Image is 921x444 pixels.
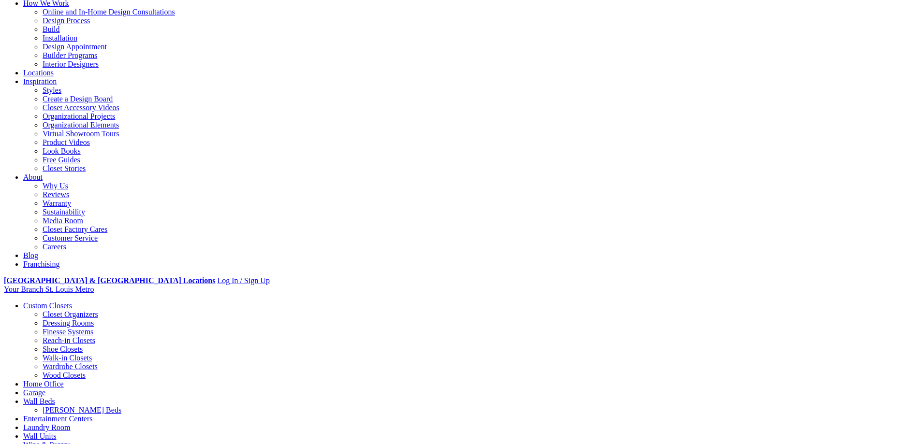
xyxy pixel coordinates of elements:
a: Garage [23,388,45,397]
a: Wardrobe Closets [43,362,98,371]
a: Media Room [43,216,83,225]
a: Franchising [23,260,60,268]
span: St. Louis Metro [45,285,94,293]
a: Organizational Elements [43,121,119,129]
a: Blog [23,251,38,259]
span: Your Branch [4,285,43,293]
a: Wood Closets [43,371,86,379]
a: Shoe Closets [43,345,83,353]
a: Sustainability [43,208,85,216]
a: Finesse Systems [43,328,93,336]
a: Why Us [43,182,68,190]
a: Walk-in Closets [43,354,92,362]
a: Create a Design Board [43,95,113,103]
a: Build [43,25,60,33]
a: Installation [43,34,77,42]
a: Your Branch St. Louis Metro [4,285,94,293]
a: Closet Factory Cares [43,225,107,233]
a: Closet Accessory Videos [43,103,119,112]
a: Virtual Showroom Tours [43,129,119,138]
a: Locations [23,69,54,77]
a: Closet Stories [43,164,86,172]
a: Closet Organizers [43,310,98,318]
a: Look Books [43,147,81,155]
a: Free Guides [43,156,80,164]
a: Design Process [43,16,90,25]
a: [PERSON_NAME] Beds [43,406,121,414]
a: Product Videos [43,138,90,146]
a: Interior Designers [43,60,99,68]
a: [GEOGRAPHIC_DATA] & [GEOGRAPHIC_DATA] Locations [4,276,215,285]
a: Warranty [43,199,71,207]
a: Reach-in Closets [43,336,95,344]
a: Careers [43,243,66,251]
a: About [23,173,43,181]
a: Reviews [43,190,69,199]
a: Styles [43,86,61,94]
a: Laundry Room [23,423,70,431]
a: Inspiration [23,77,57,86]
a: Custom Closets [23,301,72,310]
a: Builder Programs [43,51,97,59]
a: Dressing Rooms [43,319,94,327]
a: Online and In-Home Design Consultations [43,8,175,16]
a: Log In / Sign Up [217,276,269,285]
a: Design Appointment [43,43,107,51]
a: Customer Service [43,234,98,242]
a: Home Office [23,380,64,388]
a: Entertainment Centers [23,415,93,423]
a: Wall Units [23,432,56,440]
a: Organizational Projects [43,112,115,120]
a: Wall Beds [23,397,55,405]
